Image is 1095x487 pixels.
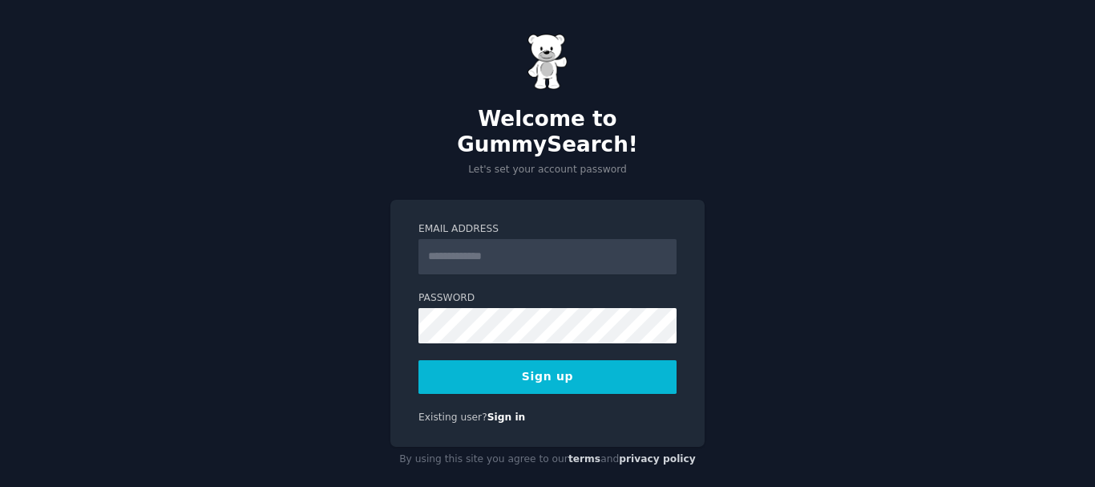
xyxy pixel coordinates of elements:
a: terms [568,453,600,465]
label: Password [418,291,677,306]
h2: Welcome to GummySearch! [390,107,705,157]
p: Let's set your account password [390,163,705,177]
span: Existing user? [418,412,487,423]
a: Sign in [487,412,526,423]
button: Sign up [418,360,677,394]
a: privacy policy [619,453,696,465]
img: Gummy Bear [527,34,568,90]
div: By using this site you agree to our and [390,447,705,473]
label: Email Address [418,222,677,237]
